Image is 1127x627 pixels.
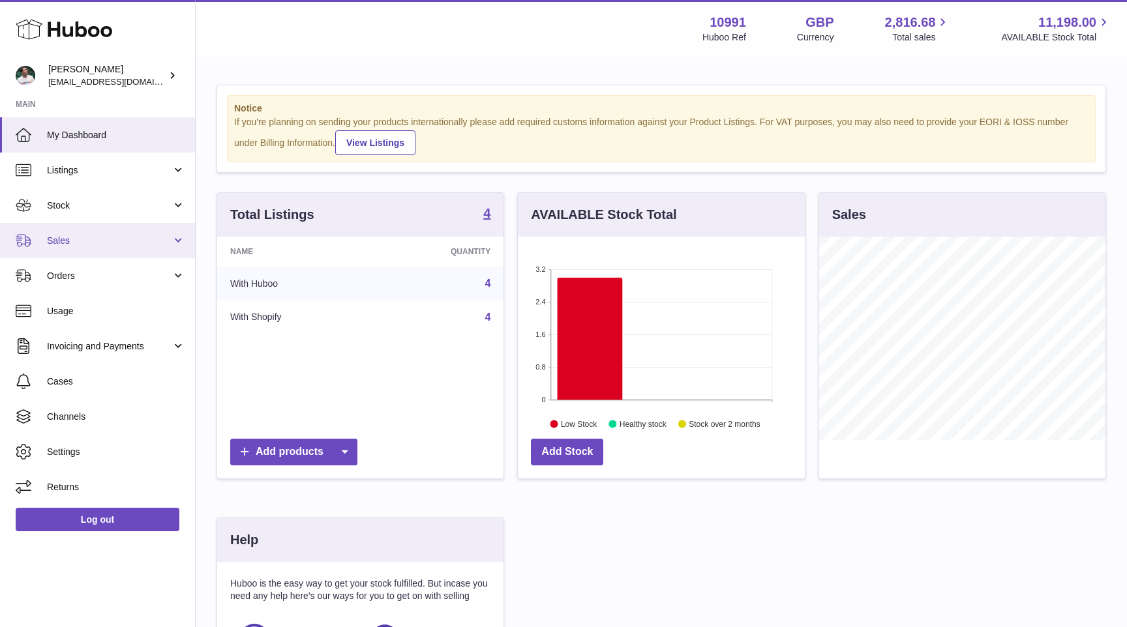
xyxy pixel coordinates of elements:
a: Add Stock [531,439,603,465]
span: Returns [47,481,185,493]
div: Currency [797,31,834,44]
a: 4 [485,312,490,323]
span: [EMAIL_ADDRESS][DOMAIN_NAME] [48,76,192,87]
a: 11,198.00 AVAILABLE Stock Total [1001,14,1111,44]
a: Add products [230,439,357,465]
span: Total sales [892,31,950,44]
text: Low Stock [561,419,597,428]
a: 2,816.68 Total sales [885,14,951,44]
img: timshieff@gmail.com [16,66,35,85]
div: Huboo Ref [702,31,746,44]
text: 0.8 [536,363,546,371]
th: Name [217,237,372,267]
h3: AVAILABLE Stock Total [531,206,676,224]
p: Huboo is the easy way to get your stock fulfilled. But incase you need any help here's our ways f... [230,577,490,602]
span: 11,198.00 [1038,14,1096,31]
text: 0 [542,396,546,403]
a: 4 [485,278,490,289]
span: Listings [47,164,172,177]
span: AVAILABLE Stock Total [1001,31,1111,44]
strong: 10991 [710,14,746,31]
h3: Total Listings [230,206,314,224]
span: Usage [47,305,185,317]
div: If you're planning on sending your products internationally please add required customs informati... [234,116,1089,155]
span: Cases [47,375,185,388]
span: My Dashboard [47,129,185,141]
td: With Huboo [217,267,372,300]
span: Orders [47,270,172,282]
a: Log out [16,508,179,531]
span: Stock [47,199,172,212]
div: [PERSON_NAME] [48,63,166,88]
h3: Sales [832,206,866,224]
td: With Shopify [217,300,372,334]
span: Invoicing and Payments [47,340,172,353]
text: 2.4 [536,298,546,306]
span: Sales [47,235,172,247]
th: Quantity [372,237,503,267]
a: 4 [483,207,490,222]
span: Settings [47,446,185,458]
text: Healthy stock [620,419,667,428]
strong: Notice [234,102,1089,115]
span: 2,816.68 [885,14,936,31]
a: View Listings [335,130,415,155]
text: Stock over 2 months [689,419,760,428]
h3: Help [230,531,258,549]
strong: GBP [805,14,834,31]
strong: 4 [483,207,490,220]
text: 1.6 [536,330,546,338]
span: Channels [47,411,185,423]
text: 3.2 [536,265,546,273]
